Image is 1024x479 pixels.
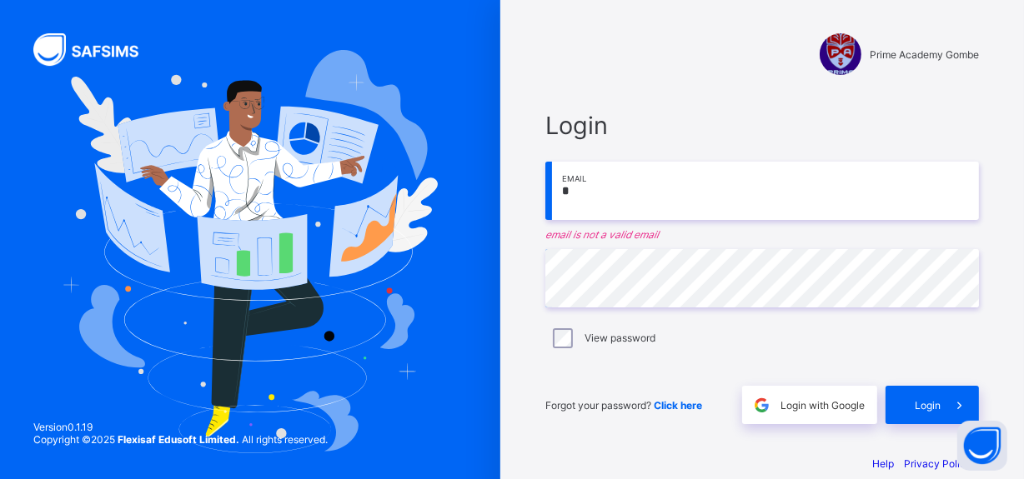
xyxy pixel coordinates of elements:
a: Help [872,457,894,470]
span: Forgot your password? [545,399,702,412]
span: Version 0.1.19 [33,421,328,433]
img: google.396cfc9801f0270233282035f929180a.svg [752,396,771,415]
span: Copyright © 2025 All rights reserved. [33,433,328,446]
a: Privacy Policy [904,457,971,470]
strong: Flexisaf Edusoft Limited. [118,433,239,446]
span: Login with Google [781,399,865,412]
span: Prime Academy Gombe [870,48,979,61]
a: Click here [654,399,702,412]
label: View password [585,332,655,344]
img: Hero Image [63,50,437,452]
img: SAFSIMS Logo [33,33,158,66]
span: Login [915,399,941,412]
button: Open asap [957,421,1007,471]
em: email is not a valid email [545,228,979,241]
span: Login [545,111,979,140]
